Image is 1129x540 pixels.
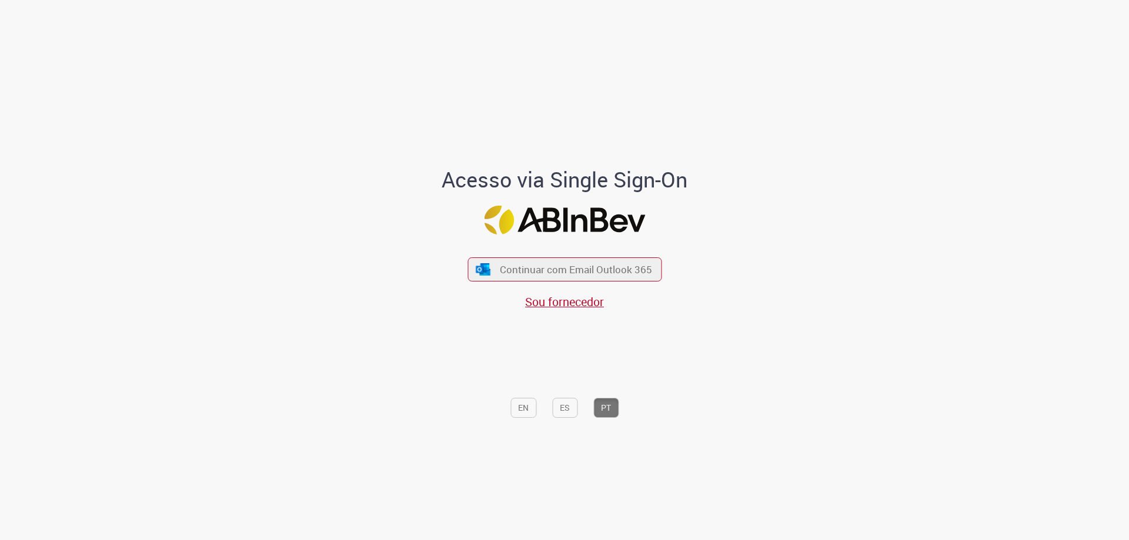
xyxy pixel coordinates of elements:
h1: Acesso via Single Sign-On [402,168,728,192]
button: ícone Azure/Microsoft 360 Continuar com Email Outlook 365 [467,257,662,281]
button: PT [593,398,619,418]
button: ES [552,398,577,418]
span: Continuar com Email Outlook 365 [500,263,652,276]
a: Sou fornecedor [525,294,604,310]
button: EN [510,398,536,418]
img: Logo ABInBev [484,206,645,234]
img: ícone Azure/Microsoft 360 [475,263,492,276]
